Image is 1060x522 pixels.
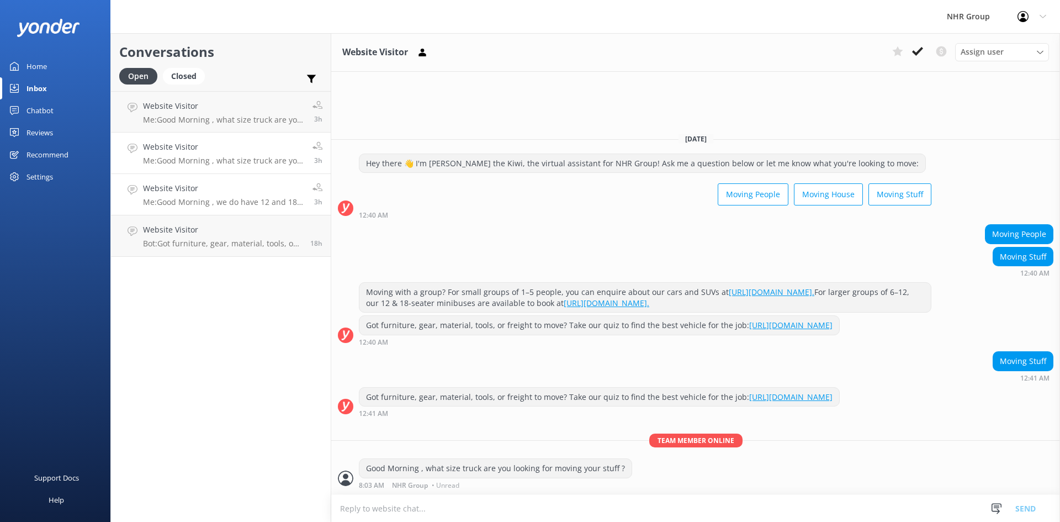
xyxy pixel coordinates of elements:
a: Website VisitorMe:Good Morning , what size truck are you looking for moving your stuff ?3h [111,133,331,174]
h4: Website Visitor [143,224,302,236]
span: Sep 22 2025 05:35pm (UTC +12:00) Pacific/Auckland [310,239,322,248]
strong: 12:40 AM [359,339,388,346]
strong: 12:41 AM [1020,375,1050,382]
h2: Conversations [119,41,322,62]
h4: Website Visitor [143,182,304,194]
strong: 12:41 AM [359,410,388,417]
div: Chatbot [26,99,54,122]
p: Me: Good Morning , what size truck are you looking for moving your stuff ? [143,156,304,166]
button: Moving House [794,183,863,205]
span: [DATE] [679,134,713,144]
div: Moving Stuff [993,247,1053,266]
div: Sep 23 2025 12:41am (UTC +12:00) Pacific/Auckland [359,409,840,417]
div: Good Morning , what size truck are you looking for moving your stuff ? [359,459,632,478]
a: [URL][DOMAIN_NAME]. [729,287,814,297]
div: Sep 23 2025 12:41am (UTC +12:00) Pacific/Auckland [993,374,1053,382]
div: Hey there 👋 I'm [PERSON_NAME] the Kiwi, the virtual assistant for NHR Group! Ask me a question be... [359,154,925,173]
div: Moving with a group? For small groups of 1–5 people, you can enquire about our cars and SUVs at F... [359,283,931,312]
p: Me: Good Morning , what size truck are you looking for moving your stuff ? [143,115,304,125]
span: Sep 23 2025 08:03am (UTC +12:00) Pacific/Auckland [314,156,322,165]
strong: 12:40 AM [1020,270,1050,277]
span: NHR Group [392,482,428,489]
div: Sep 23 2025 12:40am (UTC +12:00) Pacific/Auckland [993,269,1053,277]
div: Sep 23 2025 08:03am (UTC +12:00) Pacific/Auckland [359,481,632,489]
a: Website VisitorMe:Good Morning , what size truck are you looking for moving your stuff ?3h [111,91,331,133]
h3: Website Visitor [342,45,408,60]
p: Me: Good Morning , we do have 12 and 18 Seater van available for hie , 12 seater will cost you $2... [143,197,304,207]
strong: 8:03 AM [359,482,384,489]
div: Sep 23 2025 12:40am (UTC +12:00) Pacific/Auckland [359,338,840,346]
div: Moving People [985,225,1053,244]
button: Moving People [718,183,788,205]
div: Home [26,55,47,77]
a: [URL][DOMAIN_NAME] [749,320,833,330]
div: Sep 23 2025 12:40am (UTC +12:00) Pacific/Auckland [359,211,931,219]
div: Support Docs [34,467,79,489]
a: [URL][DOMAIN_NAME] [749,392,833,402]
button: Moving Stuff [868,183,931,205]
div: Help [49,489,64,511]
h4: Website Visitor [143,141,304,153]
div: Got furniture, gear, material, tools, or freight to move? Take our quiz to find the best vehicle ... [359,388,839,407]
div: Reviews [26,122,53,144]
p: Bot: Got furniture, gear, material, tools, or freight to move? Take our quiz to find the best veh... [143,239,302,249]
h4: Website Visitor [143,100,304,112]
div: Closed [163,68,205,85]
div: Recommend [26,144,68,166]
a: Closed [163,70,210,82]
span: Assign user [961,46,1004,58]
div: Open [119,68,157,85]
div: Inbox [26,77,47,99]
div: Moving Stuff [993,352,1053,371]
div: Got furniture, gear, material, tools, or freight to move? Take our quiz to find the best vehicle ... [359,316,839,335]
div: Assign User [955,43,1049,61]
span: Sep 23 2025 08:02am (UTC +12:00) Pacific/Auckland [314,197,322,207]
div: Settings [26,166,53,188]
span: Sep 23 2025 08:04am (UTC +12:00) Pacific/Auckland [314,114,322,124]
a: Open [119,70,163,82]
strong: 12:40 AM [359,212,388,219]
a: [URL][DOMAIN_NAME]. [564,298,649,308]
a: Website VisitorBot:Got furniture, gear, material, tools, or freight to move? Take our quiz to fin... [111,215,331,257]
span: Team member online [649,434,743,447]
span: • Unread [432,482,459,489]
a: Website VisitorMe:Good Morning , we do have 12 and 18 Seater van available for hie , 12 seater wi... [111,174,331,215]
img: yonder-white-logo.png [17,19,80,37]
